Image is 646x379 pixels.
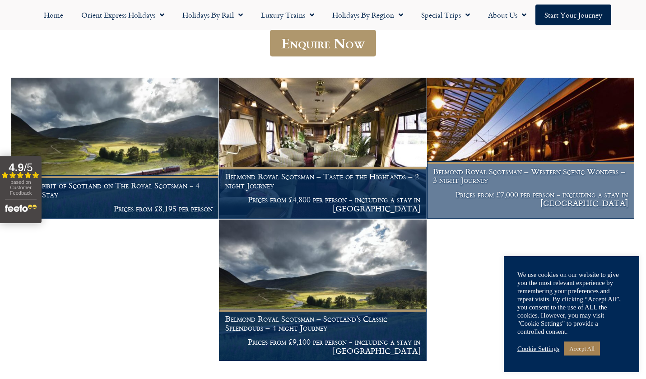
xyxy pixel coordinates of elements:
h1: Belmond Royal Scotsman – Scotland’s Classic Splendours – 4 night Journey [225,314,420,332]
a: Cookie Settings [517,345,559,353]
a: Accept All [564,342,600,356]
h1: Wild Spirit of Scotland on The Royal Scotsman - 4 nights Stay [18,181,213,199]
div: We use cookies on our website to give you the most relevant experience by remembering your prefer... [517,271,626,336]
nav: Menu [5,5,641,25]
a: Start your Journey [535,5,611,25]
a: Special Trips [412,5,479,25]
p: Prices from £9,100 per person - including a stay in [GEOGRAPHIC_DATA] [225,337,420,355]
a: Holidays by Region [323,5,412,25]
a: Luxury Trains [252,5,323,25]
a: About Us [479,5,535,25]
a: Holidays by Rail [173,5,252,25]
h1: Belmond Royal Scotsman – Taste of the Highlands – 2 night Journey [225,172,420,190]
a: Wild Spirit of Scotland on The Royal Scotsman - 4 nights Stay Prices from £8,195 per person [11,78,219,220]
img: The Royal Scotsman Planet Rail Holidays [427,78,634,219]
a: Enquire Now [270,30,376,56]
h1: Belmond Royal Scotsman – Western Scenic Wonders – 3 night Journey [433,167,628,185]
a: Orient Express Holidays [72,5,173,25]
a: Belmond Royal Scotsman – Taste of the Highlands – 2 night Journey Prices from £4,800 per person -... [219,78,427,220]
p: Prices from £7,000 per person - including a stay in [GEOGRAPHIC_DATA] [433,190,628,208]
a: Belmond Royal Scotsman – Scotland’s Classic Splendours – 4 night Journey Prices from £9,100 per p... [219,220,427,361]
p: Prices from £8,195 per person [18,204,213,213]
a: Home [35,5,72,25]
a: Belmond Royal Scotsman – Western Scenic Wonders – 3 night Journey Prices from £7,000 per person -... [427,78,635,220]
p: Prices from £4,800 per person - including a stay in [GEOGRAPHIC_DATA] [225,195,420,213]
